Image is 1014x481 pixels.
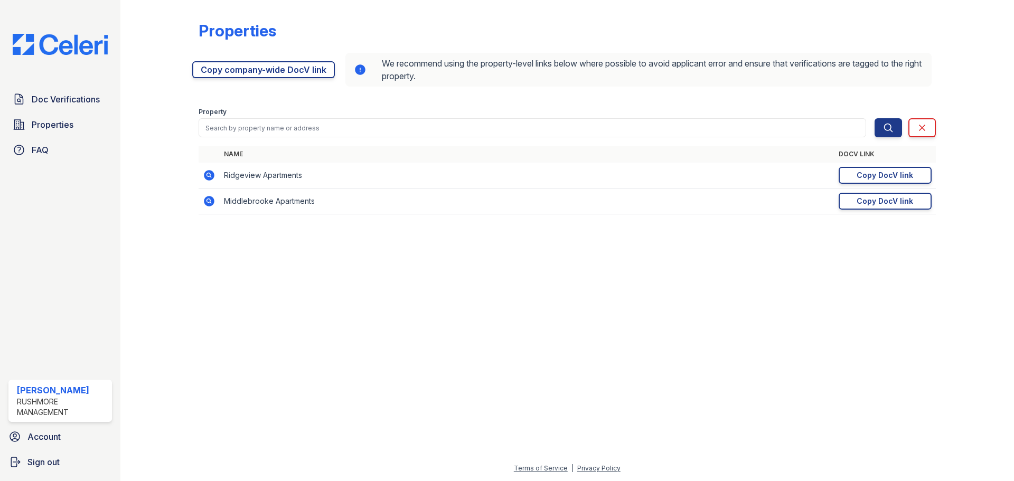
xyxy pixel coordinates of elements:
a: Properties [8,114,112,135]
a: Account [4,426,116,447]
img: CE_Logo_Blue-a8612792a0a2168367f1c8372b55b34899dd931a85d93a1a3d3e32e68fde9ad4.png [4,34,116,55]
div: We recommend using the property-level links below where possible to avoid applicant error and ens... [345,53,932,87]
th: DocV Link [834,146,936,163]
span: Sign out [27,456,60,468]
td: Ridgeview Apartments [220,163,834,188]
a: Copy DocV link [839,193,932,210]
a: Doc Verifications [8,89,112,110]
div: [PERSON_NAME] [17,384,108,397]
a: Terms of Service [514,464,568,472]
span: Account [27,430,61,443]
div: Rushmore Management [17,397,108,418]
div: | [571,464,574,472]
span: FAQ [32,144,49,156]
input: Search by property name or address [199,118,866,137]
a: Copy company-wide DocV link [192,61,335,78]
a: Sign out [4,451,116,473]
th: Name [220,146,834,163]
a: Copy DocV link [839,167,932,184]
div: Properties [199,21,276,40]
td: Middlebrooke Apartments [220,188,834,214]
div: Copy DocV link [857,196,913,206]
span: Doc Verifications [32,93,100,106]
label: Property [199,108,227,116]
a: Privacy Policy [577,464,621,472]
span: Properties [32,118,73,131]
div: Copy DocV link [857,170,913,181]
a: FAQ [8,139,112,161]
